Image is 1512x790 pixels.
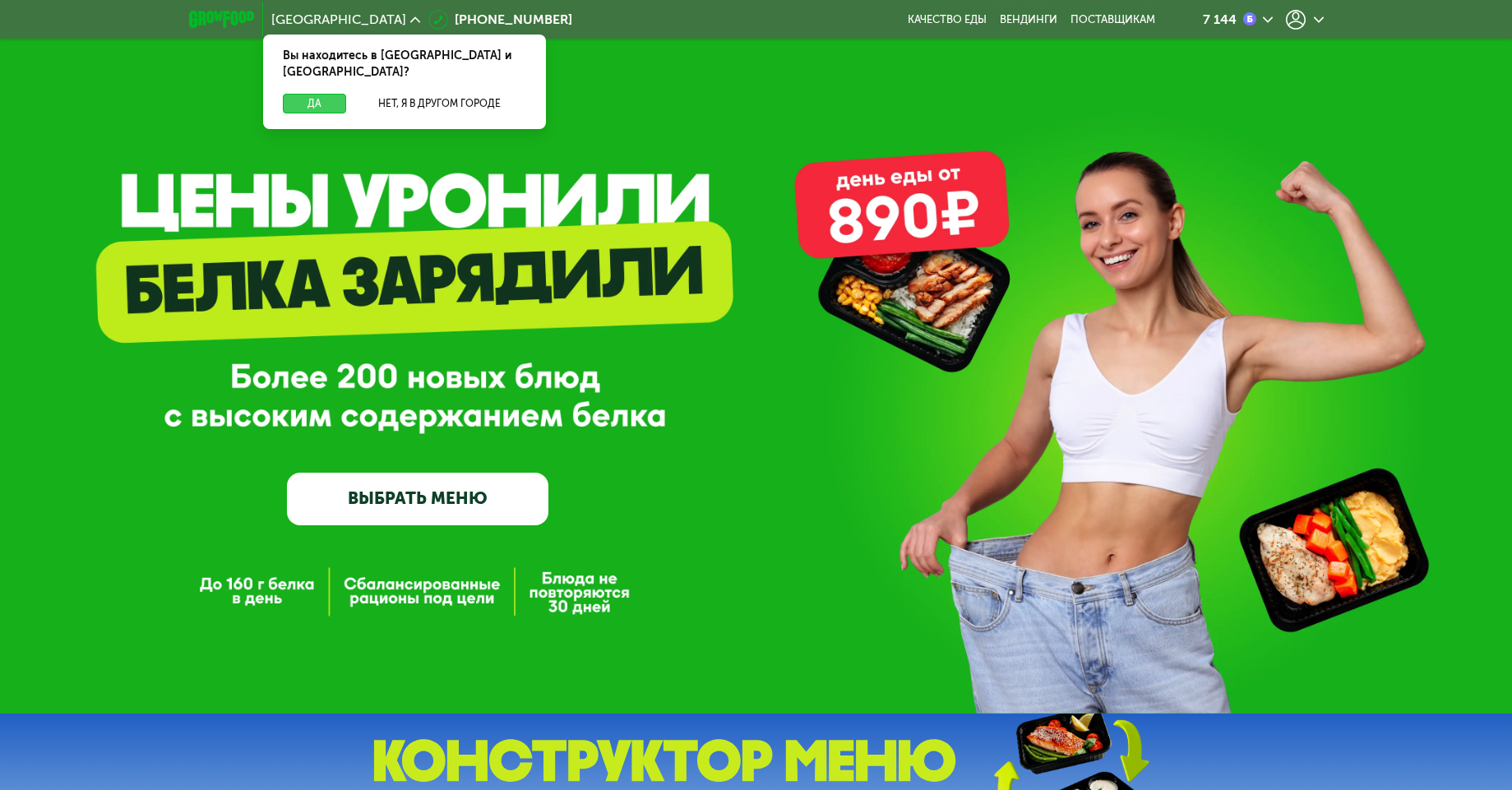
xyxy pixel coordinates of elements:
a: [PHONE_NUMBER] [428,10,572,30]
div: 7 144 [1203,13,1237,26]
button: Нет, я в другом городе [353,94,526,113]
a: Качество еды [908,13,987,26]
div: Вы находитесь в [GEOGRAPHIC_DATA] и [GEOGRAPHIC_DATA]? [263,35,546,94]
div: поставщикам [1070,13,1155,26]
a: ВЫБРАТЬ МЕНЮ [287,473,548,525]
button: Да [283,94,346,113]
a: Вендинги [1000,13,1057,26]
span: [GEOGRAPHIC_DATA] [271,13,406,26]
